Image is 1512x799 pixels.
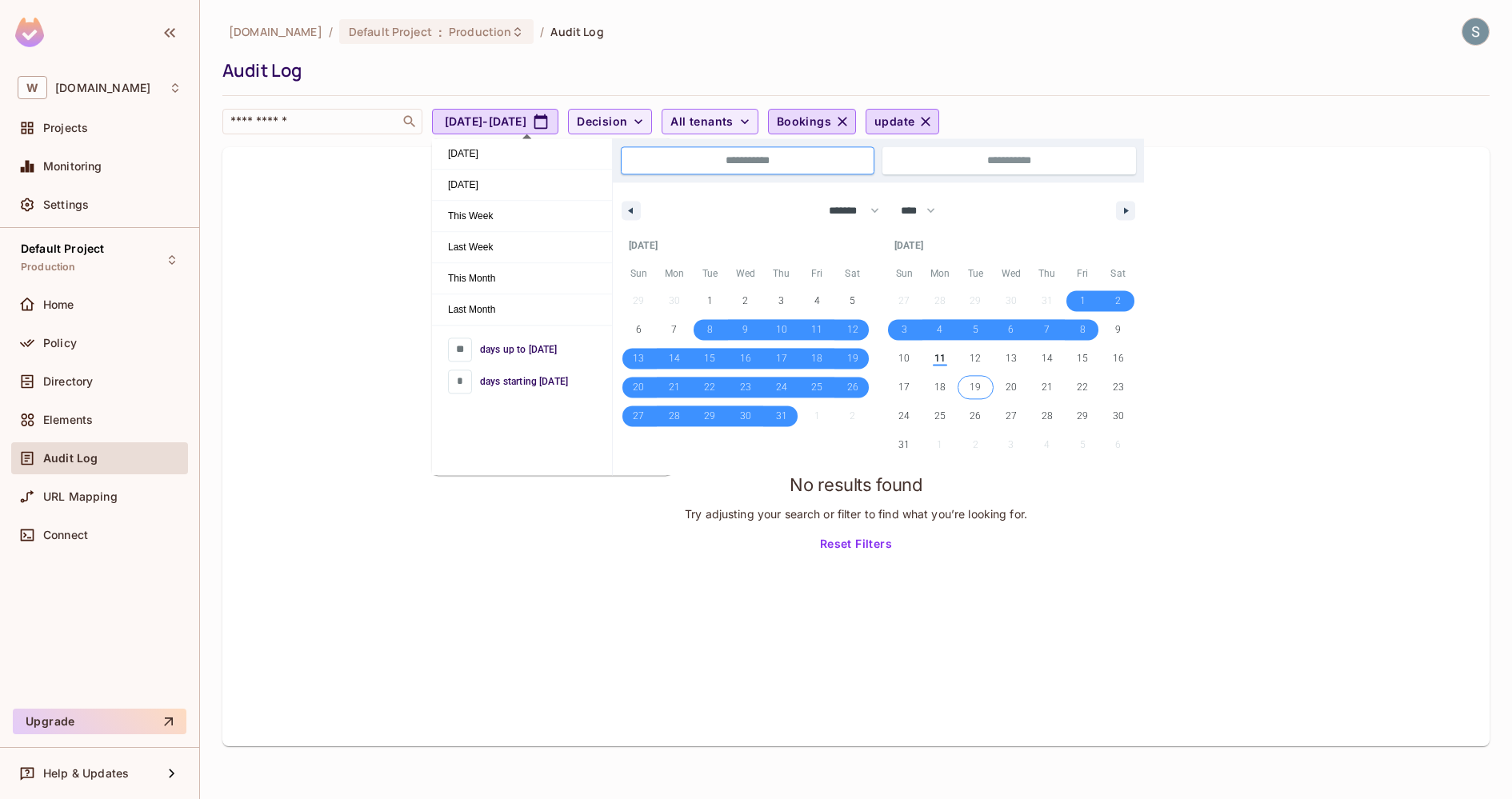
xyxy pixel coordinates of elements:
[1100,316,1136,345] button: 9
[21,242,104,255] span: Default Project
[778,287,784,316] span: 3
[669,374,680,402] span: 21
[685,506,1027,521] p: Try adjusting your search or filter to find what you’re looking for.
[728,402,764,431] button: 30
[958,374,994,402] button: 19
[662,109,758,134] button: All tenants
[763,262,799,287] span: Thu
[1065,262,1101,287] span: Fri
[922,345,958,374] button: 11
[934,402,946,431] span: 25
[577,112,627,132] span: Decision
[1115,287,1121,316] span: 2
[1080,316,1086,345] span: 8
[432,294,612,326] button: Last Month
[43,198,89,211] span: Settings
[811,374,822,402] span: 25
[742,316,748,345] span: 9
[657,262,693,287] span: Mon
[776,345,787,374] span: 17
[834,345,870,374] button: 19
[898,374,910,402] span: 17
[1080,287,1086,316] span: 1
[763,402,799,431] button: 31
[1042,402,1053,431] span: 28
[432,170,612,200] span: [DATE]
[886,431,922,460] button: 31
[970,345,981,374] span: 12
[432,232,612,262] span: Last Week
[886,262,922,287] span: Sun
[834,287,870,316] button: 5
[776,316,787,345] span: 10
[1077,345,1088,374] span: 15
[692,402,728,431] button: 29
[958,316,994,345] button: 5
[886,345,922,374] button: 10
[740,345,751,374] span: 16
[657,402,693,431] button: 28
[1100,287,1136,316] button: 2
[728,316,764,345] button: 9
[621,345,657,374] button: 13
[742,287,748,316] span: 2
[621,316,657,345] button: 6
[728,287,764,316] button: 2
[776,374,787,402] span: 24
[657,316,693,345] button: 7
[43,490,118,503] span: URL Mapping
[432,138,612,170] button: [DATE]
[970,374,981,402] span: 19
[43,767,129,780] span: Help & Updates
[937,316,942,345] span: 4
[550,24,603,39] span: Audit Log
[633,345,644,374] span: 13
[432,170,612,201] button: [DATE]
[449,24,511,39] span: Production
[21,261,76,274] span: Production
[1029,374,1065,402] button: 21
[922,402,958,431] button: 25
[1077,402,1088,431] span: 29
[994,262,1030,287] span: Wed
[704,345,715,374] span: 15
[1100,345,1136,374] button: 16
[728,262,764,287] span: Wed
[692,374,728,402] button: 22
[886,316,922,345] button: 3
[480,374,568,389] span: days starting [DATE]
[540,24,544,39] li: /
[847,316,858,345] span: 12
[621,374,657,402] button: 20
[43,298,74,311] span: Home
[1065,345,1101,374] button: 15
[1077,374,1088,402] span: 22
[15,18,44,47] img: SReyMgAAAABJRU5ErkJggg==
[669,402,680,431] span: 28
[799,287,835,316] button: 4
[886,402,922,431] button: 24
[922,374,958,402] button: 18
[432,201,612,232] button: This Week
[43,337,77,350] span: Policy
[1065,374,1101,402] button: 22
[669,345,680,374] span: 14
[671,316,677,345] span: 7
[432,263,612,294] button: This Month
[934,345,946,374] span: 11
[1065,402,1101,431] button: 29
[657,374,693,402] button: 21
[636,316,642,345] span: 6
[902,316,907,345] span: 3
[692,287,728,316] button: 1
[886,231,1136,262] div: [DATE]
[866,109,939,134] button: update
[1042,374,1053,402] span: 21
[1029,262,1065,287] span: Thu
[1100,402,1136,431] button: 30
[692,316,728,345] button: 8
[1008,316,1014,345] span: 6
[438,26,443,38] span: :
